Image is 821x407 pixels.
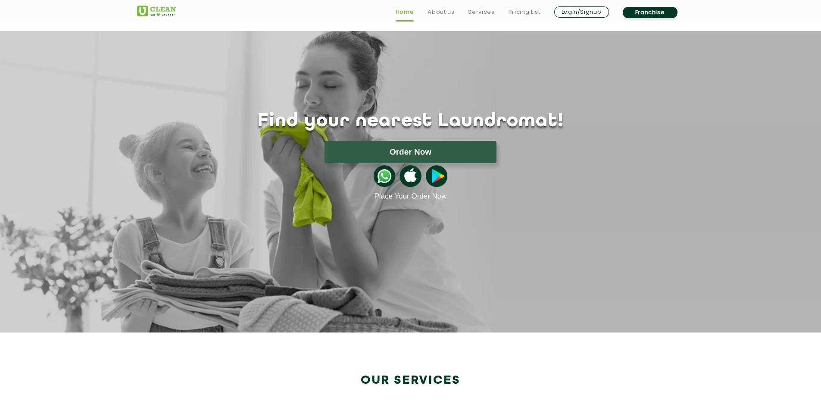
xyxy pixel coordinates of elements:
a: Pricing List [509,7,540,17]
a: Login/Signup [554,6,609,18]
img: apple-icon.png [400,165,421,187]
a: About us [428,7,454,17]
a: Place Your Order Now [374,192,446,201]
img: playstoreicon.png [426,165,447,187]
h1: Find your nearest Laundromat! [131,111,691,132]
h2: Our Services [137,373,684,388]
button: Order Now [325,141,496,163]
a: Home [396,7,414,17]
a: Services [468,7,494,17]
a: Franchise [623,7,677,18]
img: UClean Laundry and Dry Cleaning [137,6,176,16]
img: whatsappicon.png [374,165,395,187]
